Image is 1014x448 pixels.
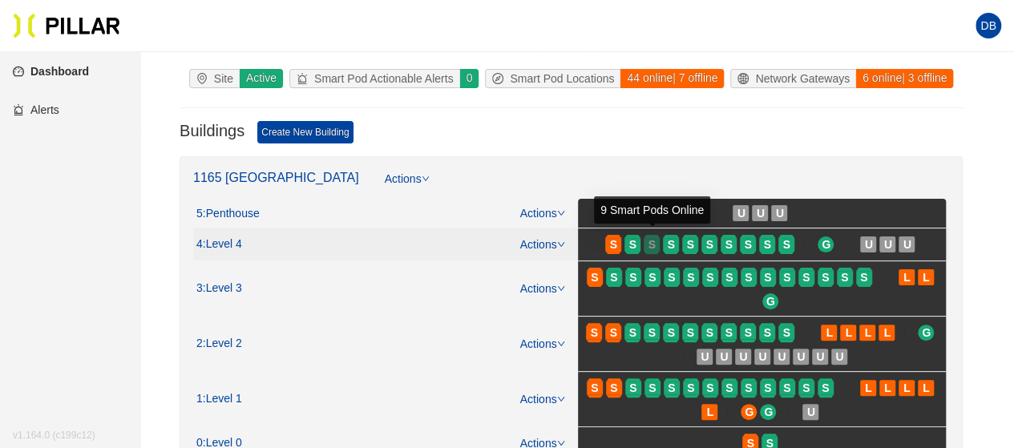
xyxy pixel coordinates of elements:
[706,268,713,286] span: S
[385,170,430,199] a: Actions
[687,268,694,286] span: S
[725,236,733,253] span: S
[668,268,675,286] span: S
[591,379,598,397] span: S
[766,293,775,310] span: G
[459,69,479,88] div: 0
[725,268,733,286] span: S
[196,73,214,84] span: environment
[687,236,694,253] span: S
[807,403,815,421] span: U
[239,69,283,88] div: Active
[826,324,833,341] span: L
[203,392,242,406] span: : Level 1
[865,236,873,253] span: U
[629,268,636,286] span: S
[648,268,656,286] span: S
[486,70,620,87] div: Smart Pod Locations
[745,324,752,341] span: S
[725,379,733,397] span: S
[764,324,771,341] span: S
[706,324,713,341] span: S
[822,379,829,397] span: S
[557,439,565,447] span: down
[610,324,617,341] span: S
[864,324,871,341] span: L
[687,379,694,397] span: S
[884,236,892,253] span: U
[203,337,242,351] span: : Level 2
[797,348,805,365] span: U
[610,379,617,397] span: S
[196,392,242,406] div: 1
[180,121,244,143] h3: Buildings
[783,236,790,253] span: S
[257,121,353,143] a: Create New Building
[822,268,829,286] span: S
[668,379,675,397] span: S
[903,236,911,253] span: U
[757,204,765,222] span: U
[648,236,656,253] span: S
[903,379,911,397] span: L
[822,236,830,253] span: G
[776,204,784,222] span: U
[783,268,790,286] span: S
[835,348,843,365] span: U
[855,69,953,88] div: 6 online | 3 offline
[737,204,745,222] span: U
[922,324,931,341] span: G
[203,237,242,252] span: : Level 4
[778,348,786,365] span: U
[557,209,565,217] span: down
[865,379,872,397] span: L
[492,73,510,84] span: compass
[557,340,565,348] span: down
[758,348,766,365] span: U
[883,324,891,341] span: L
[629,236,636,253] span: S
[557,240,565,248] span: down
[731,70,855,87] div: Network Gateways
[648,379,656,397] span: S
[860,268,867,286] span: S
[720,348,728,365] span: U
[668,324,675,341] span: S
[745,379,752,397] span: S
[196,281,242,296] div: 3
[764,403,773,421] span: G
[629,379,636,397] span: S
[610,236,617,253] span: S
[739,348,747,365] span: U
[706,236,713,253] span: S
[845,324,852,341] span: L
[816,348,824,365] span: U
[884,379,891,397] span: L
[422,175,430,183] span: down
[737,73,755,84] span: global
[610,268,617,286] span: S
[297,73,314,84] span: alert
[745,403,753,421] span: G
[701,348,709,365] span: U
[706,379,713,397] span: S
[196,207,260,221] div: 5
[764,268,771,286] span: S
[591,268,598,286] span: S
[557,285,565,293] span: down
[903,268,911,286] span: L
[980,13,996,38] span: DB
[520,337,565,350] a: Actions
[687,324,694,341] span: S
[802,379,810,397] span: S
[725,324,733,341] span: S
[203,207,260,221] span: : Penthouse
[745,268,752,286] span: S
[783,379,790,397] span: S
[923,379,930,397] span: L
[13,13,120,38] img: Pillar Technologies
[764,379,771,397] span: S
[196,237,242,252] div: 4
[591,324,598,341] span: S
